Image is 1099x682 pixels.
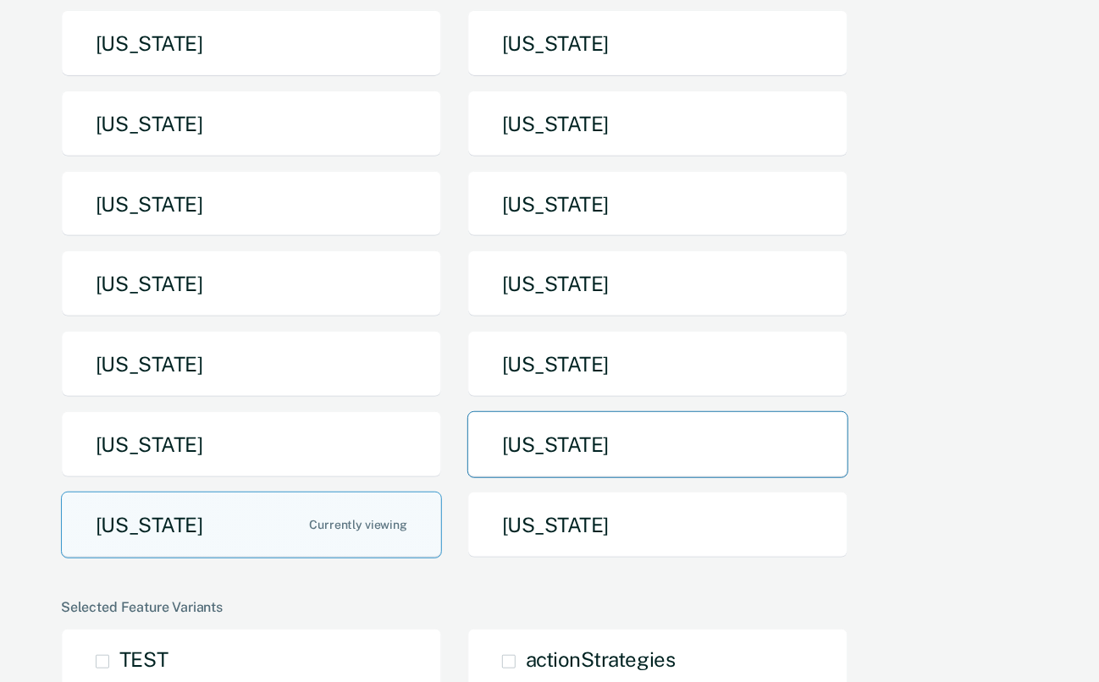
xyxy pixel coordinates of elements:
button: [US_STATE] [467,331,848,398]
button: [US_STATE] [467,492,848,558]
button: [US_STATE] [61,250,442,317]
button: [US_STATE] [61,331,442,398]
div: Selected Feature Variants [61,599,1031,615]
button: [US_STATE] [467,171,848,238]
span: actionStrategies [526,647,675,671]
button: [US_STATE] [61,10,442,77]
button: [US_STATE] [61,91,442,157]
span: TEST [119,647,168,671]
button: [US_STATE] [467,91,848,157]
button: [US_STATE] [61,171,442,238]
button: [US_STATE] [61,411,442,478]
button: [US_STATE] [467,411,848,478]
button: [US_STATE] [61,492,442,558]
button: [US_STATE] [467,10,848,77]
button: [US_STATE] [467,250,848,317]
